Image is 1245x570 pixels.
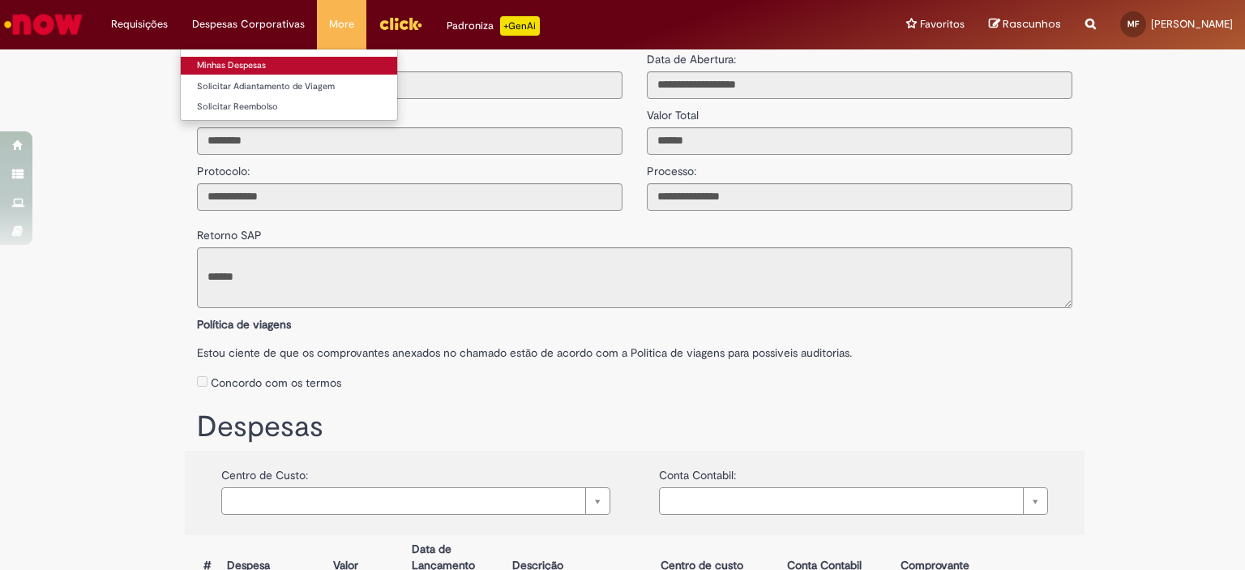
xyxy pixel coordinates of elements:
[197,155,250,179] label: Protocolo:
[1151,17,1233,31] span: [PERSON_NAME]
[647,155,696,179] label: Processo:
[659,487,1048,515] a: Limpar campo {0}
[197,317,291,332] b: Política de viagens
[2,8,85,41] img: ServiceNow
[181,98,397,116] a: Solicitar Reembolso
[181,78,397,96] a: Solicitar Adiantamento de Viagem
[192,16,305,32] span: Despesas Corporativas
[500,16,540,36] p: +GenAi
[180,49,398,121] ul: Despesas Corporativas
[197,219,262,243] label: Retorno SAP
[1003,16,1061,32] span: Rascunhos
[221,459,308,483] label: Centro de Custo:
[647,51,736,67] label: Data de Abertura:
[379,11,422,36] img: click_logo_yellow_360x200.png
[647,99,699,123] label: Valor Total
[221,487,610,515] a: Limpar campo {0}
[447,16,540,36] div: Padroniza
[659,459,736,483] label: Conta Contabil:
[181,57,397,75] a: Minhas Despesas
[111,16,168,32] span: Requisições
[920,16,965,32] span: Favoritos
[211,375,341,391] label: Concordo com os termos
[989,17,1061,32] a: Rascunhos
[197,336,1072,361] label: Estou ciente de que os comprovantes anexados no chamado estão de acordo com a Politica de viagens...
[329,16,354,32] span: More
[1127,19,1139,29] span: MF
[197,411,1072,444] h1: Despesas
